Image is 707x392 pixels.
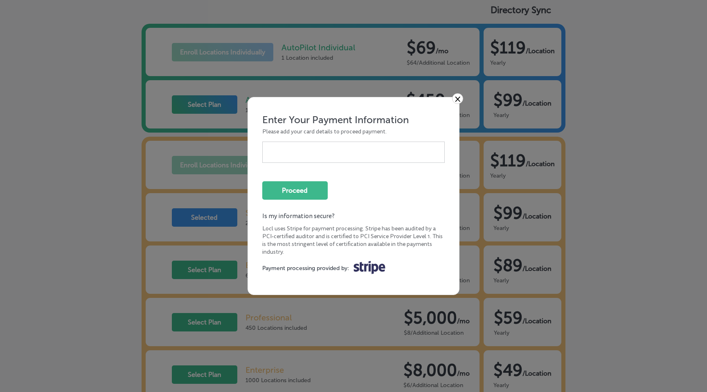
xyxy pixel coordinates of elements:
button: Proceed [262,181,328,200]
iframe: Secure card payment input frame [269,148,438,155]
h1: Enter Your Payment Information [262,114,445,126]
label: Is my information secure? [262,212,445,221]
a: × [452,93,463,104]
label: Payment processing provided by: [262,265,349,272]
div: Please add your card details to proceed payment. [262,128,445,135]
label: Locl uses Stripe for payment processing. Stripe has been audited by a PCI-certified auditor and i... [262,225,445,256]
